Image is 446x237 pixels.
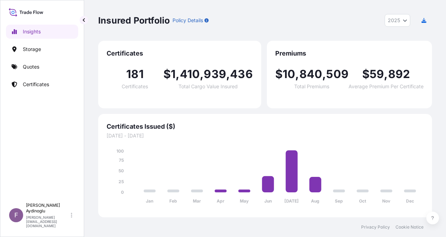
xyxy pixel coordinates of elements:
tspan: Aug [311,198,319,204]
span: 436 [230,69,253,80]
span: , [226,69,230,80]
tspan: Dec [406,198,414,204]
span: 10 [283,69,295,80]
span: Certificates Issued ($) [107,122,424,131]
a: Quotes [6,60,78,74]
tspan: May [240,198,249,204]
a: Certificates [6,77,78,91]
span: , [384,69,388,80]
span: Average Premium Per Certificate [349,84,424,89]
span: , [295,69,299,80]
span: 840 [299,69,323,80]
a: Privacy Policy [361,224,390,230]
span: $ [362,69,370,80]
tspan: Apr [217,198,224,204]
tspan: Nov [382,198,391,204]
span: , [176,69,180,80]
span: 939 [204,69,226,80]
tspan: Jun [264,198,272,204]
span: Certificates [107,49,253,58]
span: $ [275,69,283,80]
tspan: 0 [121,190,124,195]
tspan: Oct [359,198,366,204]
span: 59 [370,69,384,80]
span: 1 [171,69,176,80]
p: Insured Portfolio [98,15,170,26]
span: , [200,69,204,80]
p: Policy Details [173,17,203,24]
tspan: 25 [119,179,124,184]
tspan: 100 [116,148,124,154]
tspan: 75 [119,158,124,163]
a: Insights [6,25,78,39]
tspan: Jan [146,198,153,204]
p: [PERSON_NAME][EMAIL_ADDRESS][DOMAIN_NAME] [26,215,69,228]
span: 181 [126,69,144,80]
p: Insights [23,28,41,35]
a: Storage [6,42,78,56]
tspan: Feb [169,198,177,204]
span: Premiums [275,49,424,58]
span: Certificates [122,84,148,89]
span: $ [163,69,171,80]
span: , [322,69,326,80]
span: 509 [326,69,349,80]
tspan: 50 [119,168,124,173]
span: F [14,212,18,219]
span: Total Premiums [294,84,329,89]
span: [DATE] - [DATE] [107,132,424,139]
p: Storage [23,46,41,53]
tspan: Sep [335,198,343,204]
tspan: Mar [193,198,201,204]
p: Quotes [23,63,39,70]
p: Certificates [23,81,49,88]
span: 410 [180,69,200,80]
tspan: [DATE] [284,198,299,204]
button: Year Selector [385,14,410,27]
span: 2025 [388,17,400,24]
span: Total Cargo Value Insured [178,84,238,89]
a: Cookie Notice [396,224,424,230]
p: [PERSON_NAME] Aydinoglu [26,203,69,214]
span: 892 [388,69,410,80]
